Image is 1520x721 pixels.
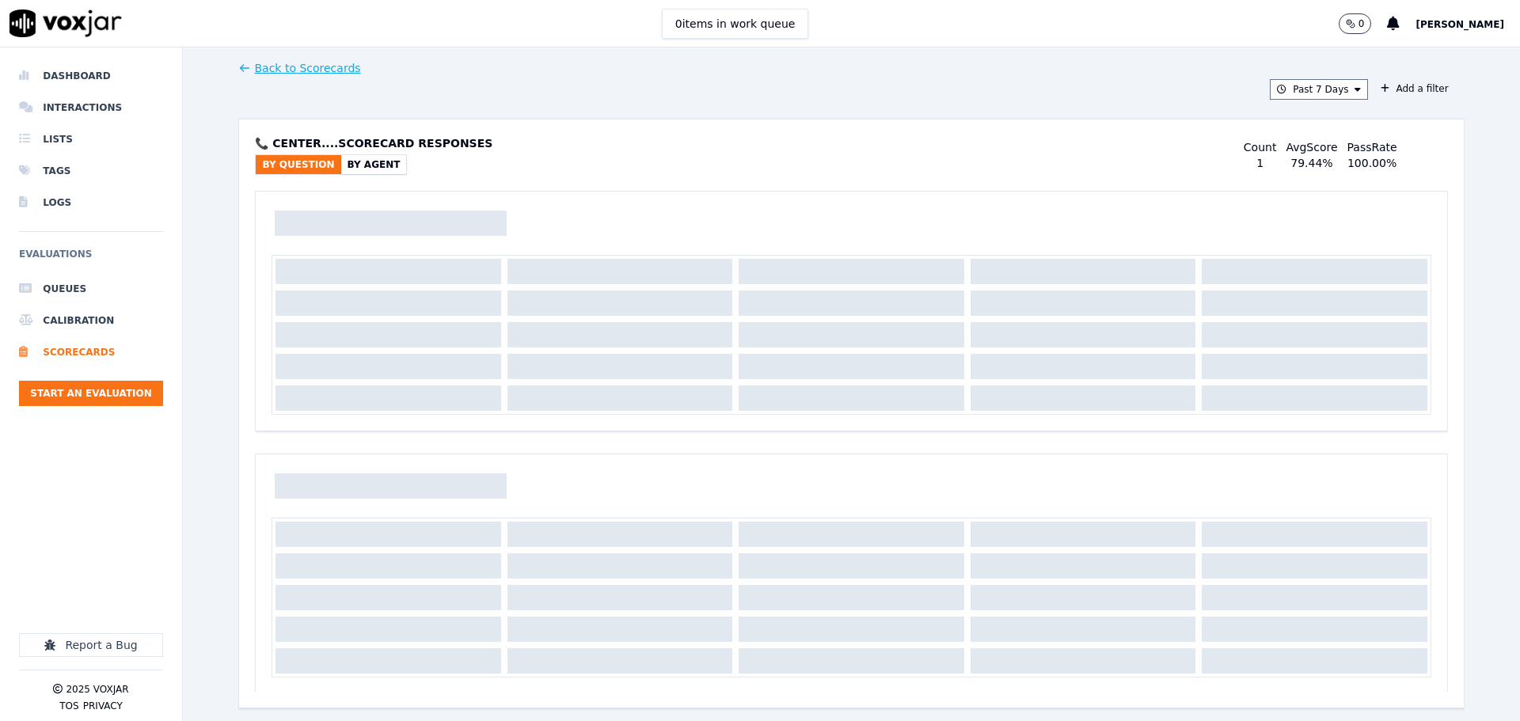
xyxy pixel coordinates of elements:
[1244,139,1277,155] p: Count
[1339,13,1372,34] button: 0
[1286,141,1306,154] span: Avg
[1358,17,1365,30] p: 0
[1270,79,1368,100] button: Past 7 Days
[19,273,163,305] a: Queues
[1415,14,1520,33] button: [PERSON_NAME]
[1347,139,1397,155] p: Pass
[1286,139,1337,155] p: Score
[1290,155,1332,171] div: 79.44 %
[255,135,492,151] p: 📞 center.... Scorecard Responses
[19,245,163,273] h6: Evaluations
[19,92,163,123] a: Interactions
[66,683,128,696] p: 2025 Voxjar
[1339,13,1388,34] button: 0
[19,381,163,406] button: Start an Evaluation
[1256,155,1263,171] div: 1
[1374,79,1454,98] button: Add a filter
[1415,19,1504,30] span: [PERSON_NAME]
[1372,141,1397,154] span: Rate
[19,305,163,336] a: Calibration
[19,633,163,657] button: Report a Bug
[19,187,163,218] a: Logs
[19,336,163,368] a: Scorecards
[341,155,407,174] button: By Agent
[59,700,78,712] button: TOS
[662,9,809,39] button: 0items in work queue
[19,60,163,92] a: Dashboard
[83,700,123,712] button: Privacy
[256,155,340,174] button: By Question
[238,60,360,76] a: Back to Scorecards
[19,123,163,155] a: Lists
[19,155,163,187] a: Tags
[9,9,122,37] img: voxjar logo
[1347,155,1396,171] div: 100.00 %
